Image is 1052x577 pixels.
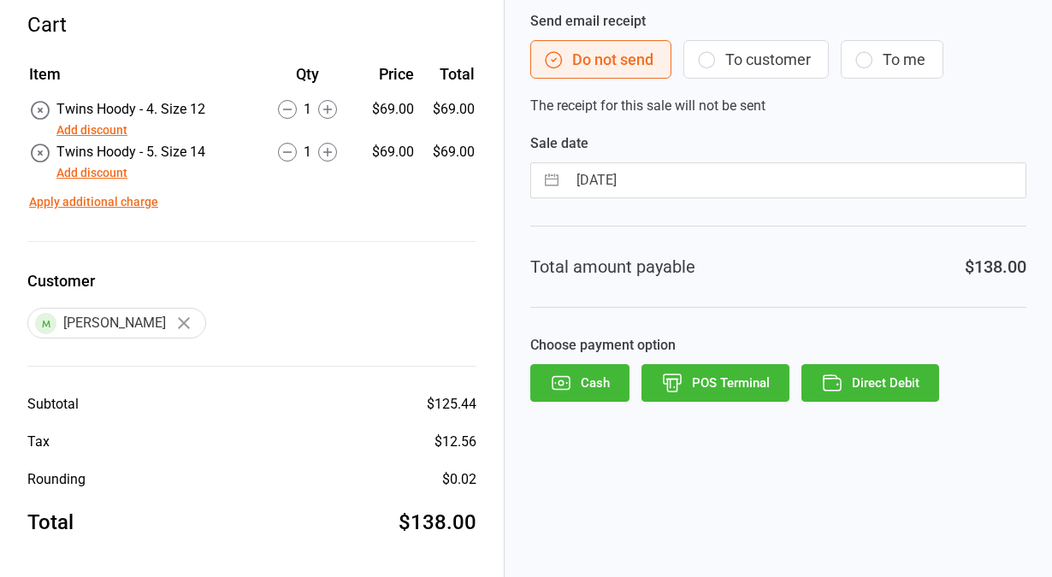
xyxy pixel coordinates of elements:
div: Tax [27,432,50,452]
label: Customer [27,269,476,292]
label: Sale date [530,133,1026,154]
button: Add discount [56,164,127,182]
button: To customer [683,40,829,79]
div: $69.00 [358,99,414,120]
div: $138.00 [399,507,476,538]
div: 1 [257,99,357,120]
div: $12.56 [434,432,476,452]
button: To me [841,40,943,79]
div: Total amount payable [530,254,695,280]
button: Cash [530,364,629,402]
div: The receipt for this sale will not be sent [530,11,1026,116]
div: Price [358,62,414,85]
span: Twins Hoody - 4. Size 12 [56,101,205,117]
div: Cart [27,9,476,40]
div: $69.00 [358,142,414,162]
label: Send email receipt [530,11,1026,32]
div: Total [27,507,74,538]
span: Twins Hoody - 5. Size 14 [56,144,205,160]
td: $69.00 [421,99,475,140]
div: [PERSON_NAME] [27,308,206,339]
div: 1 [257,142,357,162]
div: $125.44 [427,394,476,415]
label: Choose payment option [530,335,1026,356]
th: Item [29,62,256,97]
td: $69.00 [421,142,475,183]
th: Total [421,62,475,97]
div: Rounding [27,469,86,490]
button: POS Terminal [641,364,789,402]
button: Do not send [530,40,671,79]
th: Qty [257,62,357,97]
div: $138.00 [965,254,1026,280]
button: Direct Debit [801,364,939,402]
button: Apply additional charge [29,193,158,211]
div: Subtotal [27,394,79,415]
button: Add discount [56,121,127,139]
div: $0.02 [442,469,476,490]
